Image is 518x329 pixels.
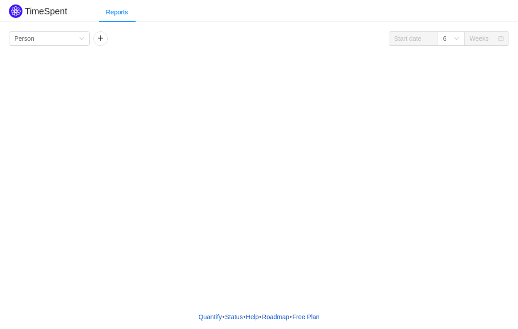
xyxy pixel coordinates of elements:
[470,32,489,45] div: Weeks
[454,36,459,42] i: icon: down
[79,36,84,42] i: icon: down
[290,313,292,320] span: •
[25,6,67,16] h2: TimeSpent
[498,36,504,42] i: icon: calendar
[222,313,224,320] span: •
[198,310,222,324] a: Quantify
[292,310,320,324] button: Free Plan
[262,310,290,324] a: Roadmap
[93,31,108,46] button: icon: plus
[443,32,447,45] div: 6
[9,4,22,18] img: Quantify logo
[14,32,34,45] div: Person
[389,31,438,46] input: Start date
[246,310,259,324] a: Help
[243,313,246,320] span: •
[224,310,243,324] a: Status
[99,2,135,22] div: Reports
[259,313,262,320] span: •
